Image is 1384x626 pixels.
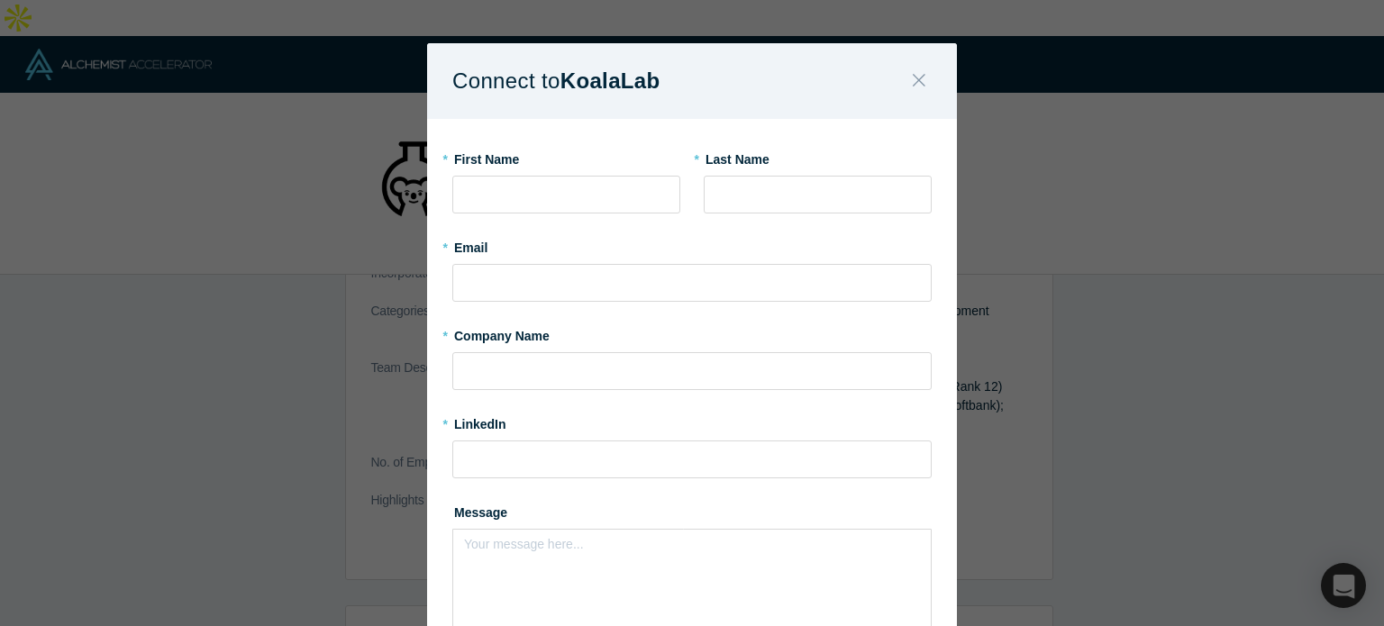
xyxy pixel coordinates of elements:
label: First Name [452,144,680,169]
b: KoalaLab [560,68,660,93]
h1: Connect to [452,62,692,100]
label: Email [452,232,932,258]
button: Close [900,62,938,101]
label: LinkedIn [452,409,506,434]
label: Message [452,497,932,522]
label: Last Name [704,144,932,169]
div: rdw-editor [465,535,920,565]
label: Company Name [452,321,932,346]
